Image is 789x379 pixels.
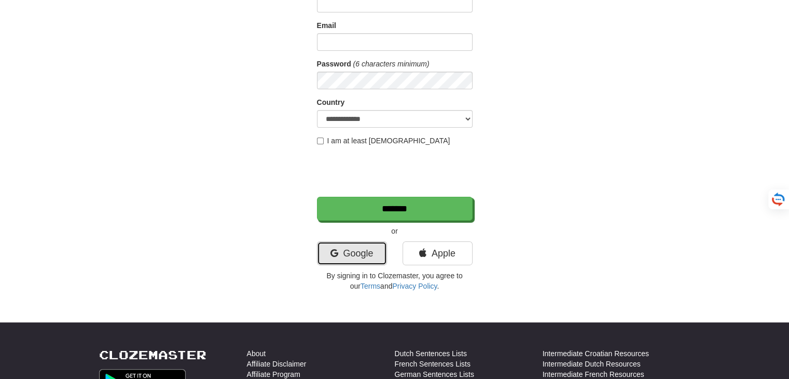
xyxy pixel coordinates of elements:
p: or [317,226,473,236]
a: Intermediate Dutch Resources [543,359,641,369]
a: Dutch Sentences Lists [395,348,467,359]
a: Intermediate Croatian Resources [543,348,649,359]
input: I am at least [DEMOGRAPHIC_DATA] [317,138,324,144]
a: Clozemaster [99,348,206,361]
em: (6 characters minimum) [353,60,430,68]
a: About [247,348,266,359]
label: Email [317,20,336,31]
p: By signing in to Clozemaster, you agree to our and . [317,270,473,291]
iframe: reCAPTCHA [317,151,475,192]
a: Terms [361,282,380,290]
label: Country [317,97,345,107]
a: Privacy Policy [392,282,437,290]
a: Google [317,241,387,265]
label: Password [317,59,351,69]
label: I am at least [DEMOGRAPHIC_DATA] [317,136,450,146]
a: Apple [403,241,473,265]
a: Affiliate Disclaimer [247,359,307,369]
a: French Sentences Lists [395,359,470,369]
